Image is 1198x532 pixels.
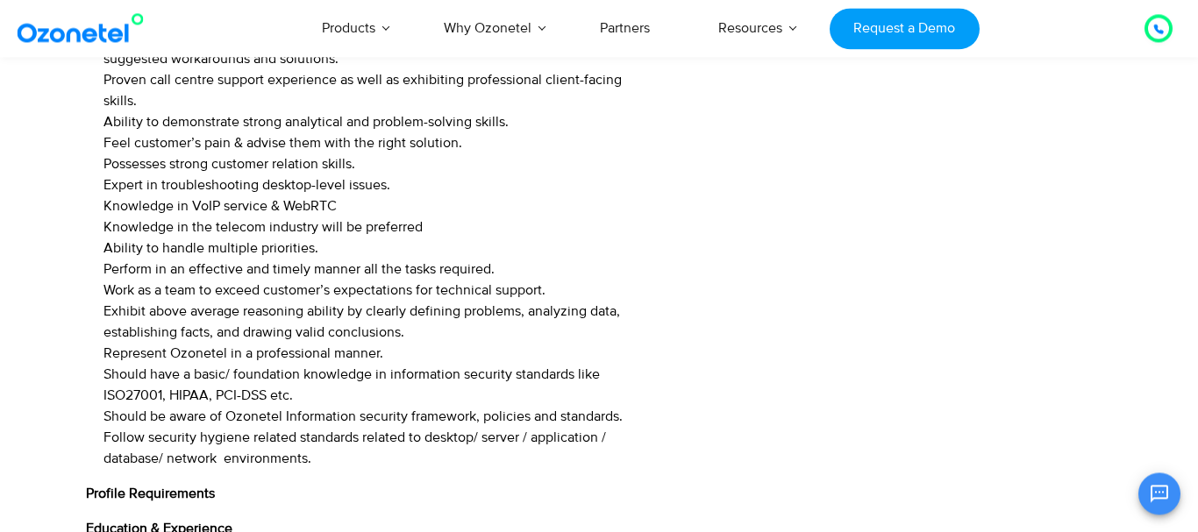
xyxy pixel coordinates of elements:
[103,239,318,257] span: Ability to handle multiple priorities.
[103,408,623,425] span: Should be aware of Ozonetel Information security framework, policies and standards.
[103,281,546,299] span: Work as a team to exceed customer’s expectations for technical support.
[103,218,423,236] span: Knowledge in the telecom industry will be preferred
[103,113,509,131] span: Ability to demonstrate strong analytical and problem-solving skills.
[103,302,620,341] span: Exhibit above average reasoning ability by clearly defining problems, analyzing data, establishin...
[1138,472,1180,514] button: Open chat
[103,71,622,110] span: Proven call centre support experience as well as exhibiting professional client-facing skills.
[103,260,495,278] span: Perform in an effective and timely manner all the tasks required.
[103,344,383,362] span: Represent Ozonetel in a professional manner.
[103,365,600,404] span: Should have a basic/ foundation knowledge in information security standards like ISO27001, HIPAA,...
[830,8,980,49] a: Request a Demo
[103,197,337,215] span: Knowledge in VoIP service & WebRTC
[86,485,215,502] b: Profile Requirements
[103,155,355,173] span: Possesses strong customer relation skills.
[103,134,462,152] span: Feel customer’s pain & advise them with the right solution.
[103,176,390,194] span: Expert in troubleshooting desktop-level issues.
[103,429,606,467] span: Follow security hygiene related standards related to desktop/ server / application / database/ ne...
